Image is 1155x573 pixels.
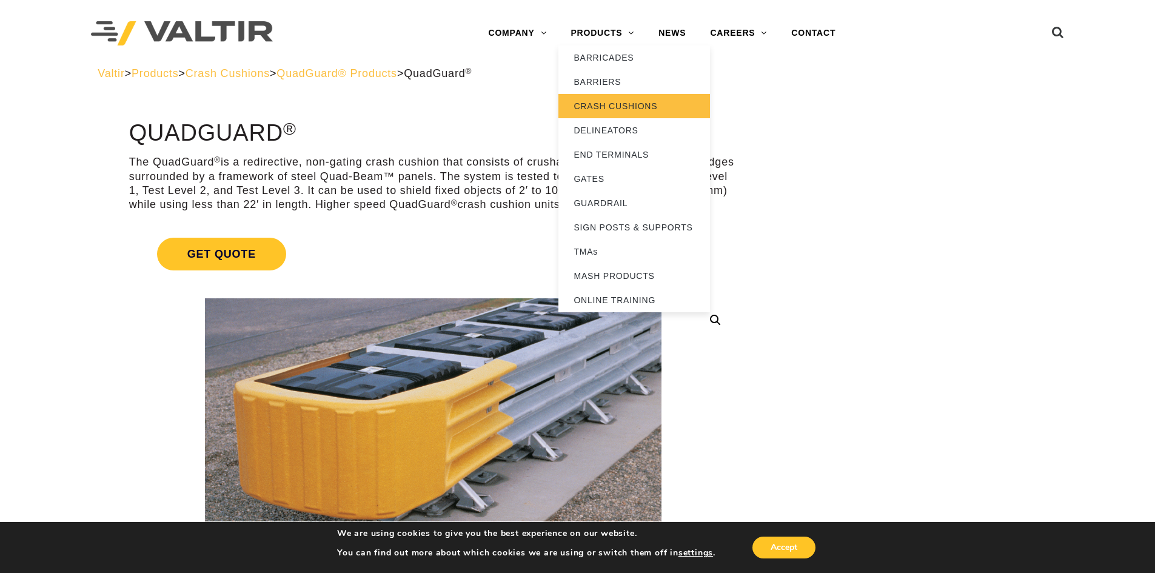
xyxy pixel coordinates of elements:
[337,528,715,539] p: We are using cookies to give you the best experience on our website.
[98,67,1057,81] div: > > > >
[558,288,710,312] a: ONLINE TRAINING
[558,21,646,45] a: PRODUCTS
[558,70,710,94] a: BARRIERS
[404,67,472,79] span: QuadGuard
[466,67,472,76] sup: ®
[129,155,737,212] p: The QuadGuard is a redirective, non-gating crash cushion that consists of crushable, energy absor...
[451,198,458,207] sup: ®
[558,45,710,70] a: BARRICADES
[558,215,710,240] a: SIGN POSTS & SUPPORTS
[129,223,737,285] a: Get Quote
[337,548,715,558] p: You can find out more about which cookies we are using or switch them off in .
[678,548,713,558] button: settings
[698,21,779,45] a: CAREERS
[186,67,270,79] a: Crash Cushions
[779,21,848,45] a: CONTACT
[752,537,815,558] button: Accept
[276,67,397,79] a: QuadGuard® Products
[558,167,710,191] a: GATES
[558,191,710,215] a: GUARDRAIL
[283,119,296,138] sup: ®
[558,94,710,118] a: CRASH CUSHIONS
[132,67,178,79] a: Products
[98,67,124,79] a: Valtir
[646,21,698,45] a: NEWS
[558,118,710,142] a: DELINEATORS
[476,21,558,45] a: COMPANY
[558,240,710,264] a: TMAs
[91,21,273,46] img: Valtir
[558,264,710,288] a: MASH PRODUCTS
[157,238,286,270] span: Get Quote
[129,121,737,146] h1: QuadGuard
[214,155,221,164] sup: ®
[558,142,710,167] a: END TERMINALS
